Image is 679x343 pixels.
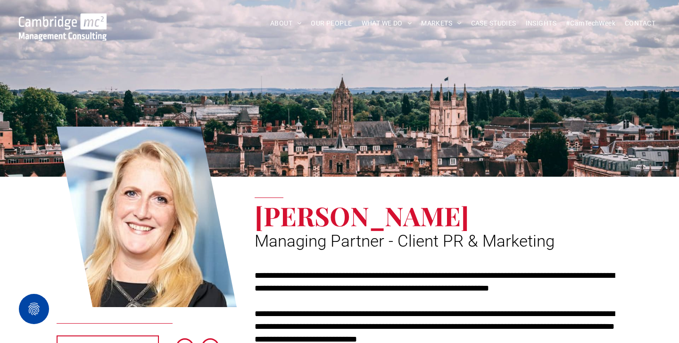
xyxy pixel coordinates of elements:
[521,16,561,31] a: INSIGHTS
[466,16,521,31] a: CASE STUDIES
[265,16,306,31] a: ABOUT
[306,16,356,31] a: OUR PEOPLE
[19,15,107,25] a: Your Business Transformed | Cambridge Management Consulting
[19,13,107,41] img: Cambridge MC Logo
[620,16,660,31] a: CONTACT
[357,16,417,31] a: WHAT WE DO
[561,16,620,31] a: #CamTechWeek
[255,198,469,233] span: [PERSON_NAME]
[57,125,237,309] a: Faye Holland | Managing Partner - Client PR & Marketing
[255,232,555,251] span: Managing Partner - Client PR & Marketing
[416,16,466,31] a: MARKETS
